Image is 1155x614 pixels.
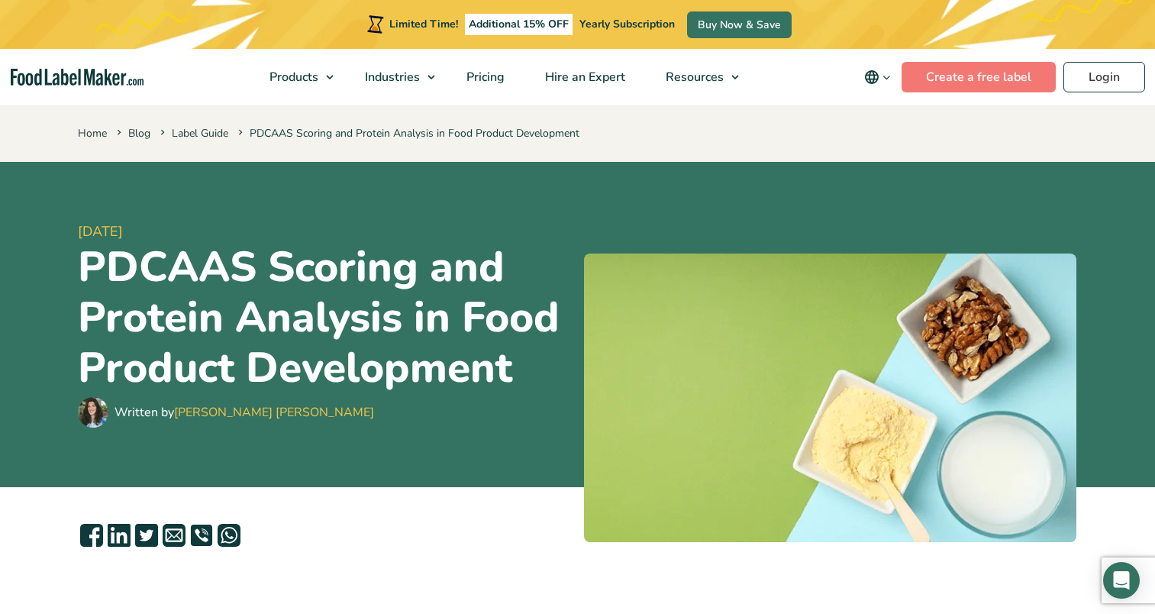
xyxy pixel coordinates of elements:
[447,49,521,105] a: Pricing
[579,17,675,31] span: Yearly Subscription
[174,404,374,421] a: [PERSON_NAME] [PERSON_NAME]
[389,17,458,31] span: Limited Time!
[687,11,792,38] a: Buy Now & Save
[78,397,108,428] img: Maria Abi Hanna - Food Label Maker
[265,69,320,86] span: Products
[128,126,150,141] a: Blog
[661,69,725,86] span: Resources
[78,242,572,393] h1: PDCAAS Scoring and Protein Analysis in Food Product Development
[1063,62,1145,92] a: Login
[646,49,747,105] a: Resources
[235,126,579,141] span: PDCAAS Scoring and Protein Analysis in Food Product Development
[172,126,228,141] a: Label Guide
[465,14,573,35] span: Additional 15% OFF
[115,403,374,422] div: Written by
[462,69,506,86] span: Pricing
[78,221,572,242] span: [DATE]
[540,69,627,86] span: Hire an Expert
[250,49,341,105] a: Products
[902,62,1056,92] a: Create a free label
[360,69,421,86] span: Industries
[525,49,642,105] a: Hire an Expert
[78,126,107,141] a: Home
[1103,562,1140,599] div: Open Intercom Messenger
[345,49,443,105] a: Industries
